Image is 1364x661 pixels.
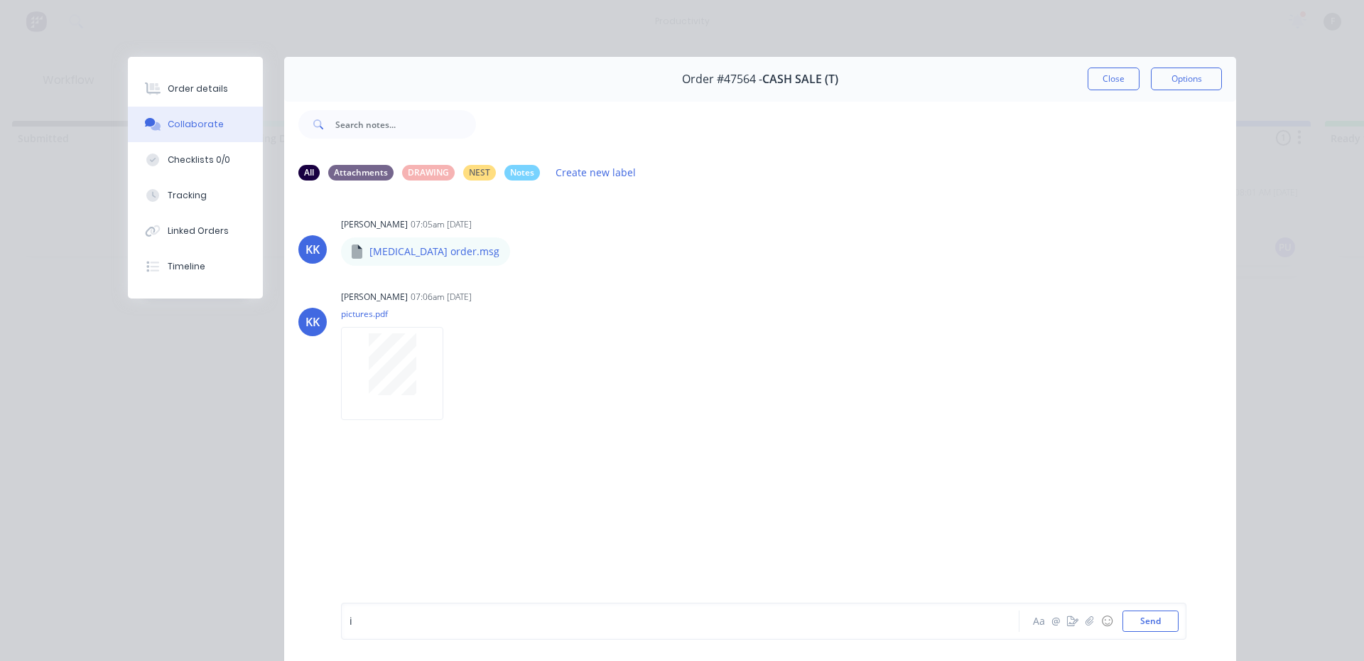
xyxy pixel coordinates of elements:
[548,163,644,182] button: Create new label
[128,107,263,142] button: Collaborate
[168,225,229,237] div: Linked Orders
[350,615,352,628] span: i
[1122,611,1179,632] button: Send
[168,154,230,166] div: Checklists 0/0
[298,165,320,181] div: All
[305,241,320,258] div: KK
[305,313,320,330] div: KK
[411,218,472,231] div: 07:05am [DATE]
[341,218,408,231] div: [PERSON_NAME]
[128,249,263,284] button: Timeline
[1088,68,1140,90] button: Close
[128,178,263,213] button: Tracking
[328,165,394,181] div: Attachments
[341,291,408,303] div: [PERSON_NAME]
[168,189,207,202] div: Tracking
[1030,613,1047,630] button: Aa
[411,291,472,303] div: 07:06am [DATE]
[341,308,458,320] p: pictures.pdf
[504,165,540,181] div: Notes
[682,72,762,86] span: Order #47564 -
[128,213,263,249] button: Linked Orders
[762,72,838,86] span: CASH SALE (T)
[168,82,228,95] div: Order details
[402,165,455,181] div: DRAWING
[335,110,476,139] input: Search notes...
[1151,68,1222,90] button: Options
[369,244,499,259] p: [MEDICAL_DATA] order.msg
[168,260,205,273] div: Timeline
[1098,613,1115,630] button: ☺
[1047,613,1064,630] button: @
[128,71,263,107] button: Order details
[128,142,263,178] button: Checklists 0/0
[168,118,224,131] div: Collaborate
[463,165,496,181] div: NEST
